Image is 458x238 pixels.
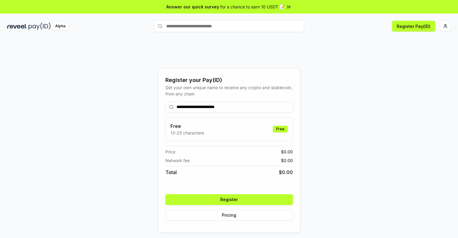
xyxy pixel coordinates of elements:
[165,210,293,221] button: Pricing
[165,157,190,164] span: Network fee
[7,23,27,30] img: reveel_dark
[165,194,293,205] button: Register
[220,4,285,10] span: for a chance to earn 10 USDT 📝
[165,149,175,155] span: Price
[170,130,204,136] p: 13-25 characters
[165,84,293,97] div: Get your own unique name to receive any crypto and stablecoin, from any chain
[392,21,435,32] button: Register Pay(ID)
[166,4,219,10] span: Answer our quick survey
[281,149,293,155] span: $ 0.00
[279,169,293,176] span: $ 0.00
[165,76,293,84] div: Register your Pay(ID)
[165,169,177,176] span: Total
[29,23,51,30] img: pay_id
[170,122,204,130] h3: Free
[52,23,69,30] div: Alpha
[281,157,293,164] span: $ 0.00
[273,126,288,132] div: Free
